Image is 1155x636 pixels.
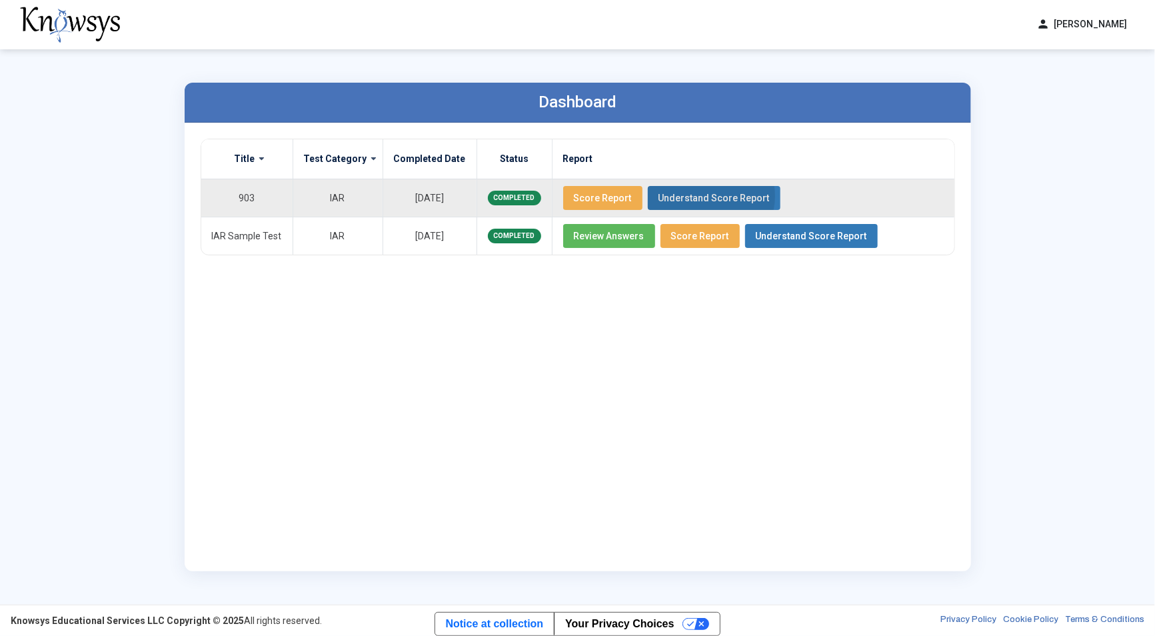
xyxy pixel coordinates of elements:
[660,224,740,248] button: Score Report
[394,153,466,165] label: Completed Date
[435,613,555,635] a: Notice at collection
[201,217,293,255] td: IAR Sample Test
[554,613,720,635] button: Your Privacy Choices
[1036,17,1050,31] span: person
[11,615,244,626] strong: Knowsys Educational Services LLC Copyright © 2025
[574,231,644,241] span: Review Answers
[563,224,655,248] button: Review Answers
[234,153,255,165] label: Title
[745,224,878,248] button: Understand Score Report
[1065,614,1144,627] a: Terms & Conditions
[671,231,729,241] span: Score Report
[11,614,322,627] div: All rights reserved.
[383,179,477,217] td: [DATE]
[563,186,642,210] button: Score Report
[756,231,867,241] span: Understand Score Report
[1028,13,1135,35] button: person[PERSON_NAME]
[304,153,367,165] label: Test Category
[488,191,541,205] span: COMPLETED
[539,93,616,111] label: Dashboard
[293,179,383,217] td: IAR
[658,193,770,203] span: Understand Score Report
[552,139,954,179] th: Report
[383,217,477,255] td: [DATE]
[940,614,996,627] a: Privacy Policy
[20,7,120,43] img: knowsys-logo.png
[488,229,541,243] span: COMPLETED
[1003,614,1058,627] a: Cookie Policy
[201,179,293,217] td: 903
[574,193,632,203] span: Score Report
[477,139,552,179] th: Status
[648,186,780,210] button: Understand Score Report
[293,217,383,255] td: IAR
